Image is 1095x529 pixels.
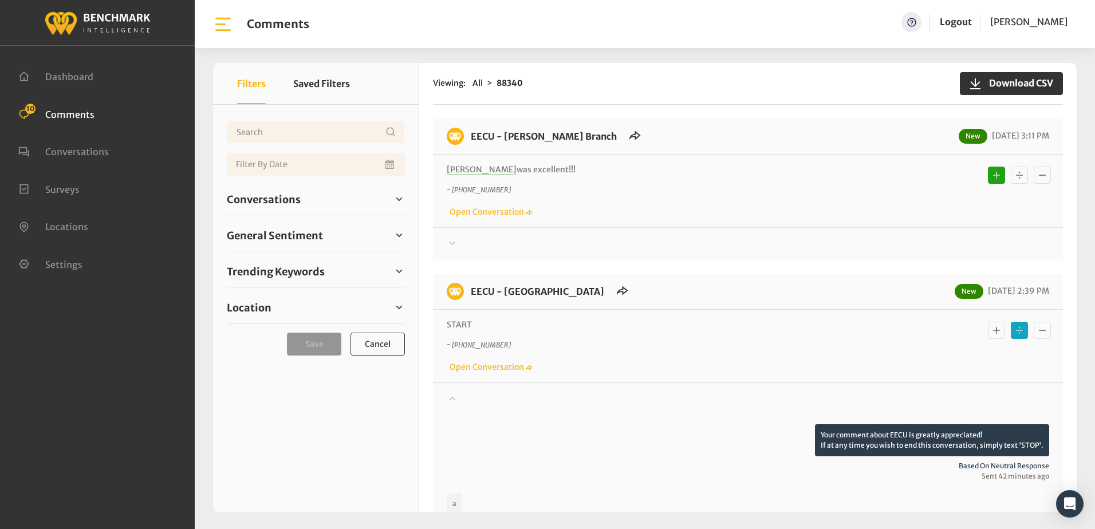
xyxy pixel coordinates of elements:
img: bar [213,14,233,34]
p: START [447,319,899,331]
img: benchmark [447,128,464,145]
span: Conversations [227,192,301,207]
button: Cancel [350,333,405,356]
a: EECU - [PERSON_NAME] Branch [471,131,617,142]
div: Basic example [985,164,1054,187]
p: Your comment about EECU is greatly appreciated! If at any time you wish to end this conversation,... [815,424,1049,456]
a: Open Conversation [447,362,533,372]
i: ~ [PHONE_NUMBER] [447,185,511,194]
a: Conversations [18,145,109,156]
span: [PERSON_NAME] [990,16,1068,27]
a: Open Conversation [447,207,533,217]
button: Open Calendar [383,153,398,176]
span: Trending Keywords [227,264,325,279]
span: All [472,78,483,88]
span: 10 [25,104,36,114]
h1: Comments [247,17,309,31]
button: Filters [237,63,266,104]
strong: 88340 [497,78,523,88]
a: Conversations [227,191,405,208]
span: Conversations [45,146,109,157]
a: Logout [940,16,972,27]
a: Location [227,299,405,316]
span: Sent 42 minutes ago [447,471,1049,481]
span: Dashboard [45,71,93,82]
a: Comments 10 [18,108,94,119]
a: Dashboard [18,70,93,81]
a: General Sentiment [227,227,405,244]
span: Settings [45,258,82,270]
a: Surveys [18,183,80,194]
p: was excellent!!! [447,164,899,176]
span: Surveys [45,183,80,195]
span: Location [227,300,271,315]
img: benchmark [447,283,464,300]
span: New [955,284,983,299]
input: Date range input field [227,153,405,176]
span: Comments [45,108,94,120]
a: EECU - [GEOGRAPHIC_DATA] [471,286,604,297]
span: New [959,129,987,144]
input: Username [227,121,405,144]
span: [PERSON_NAME] [447,164,517,175]
span: Download CSV [982,76,1053,90]
button: Download CSV [960,72,1063,95]
span: General Sentiment [227,228,323,243]
span: [DATE] 3:11 PM [989,131,1049,141]
a: Settings [18,258,82,269]
span: Based on neutral response [447,461,1049,471]
div: Open Intercom Messenger [1056,490,1084,518]
i: ~ [PHONE_NUMBER] [447,341,511,349]
a: Locations [18,220,88,231]
h6: EECU - Armstrong Branch [464,128,624,145]
a: Logout [940,12,972,32]
a: [PERSON_NAME] [990,12,1068,32]
a: Trending Keywords [227,263,405,280]
span: Viewing: [433,77,466,89]
span: Locations [45,221,88,232]
p: a [447,493,462,515]
h6: EECU - Clinton Way [464,283,611,300]
div: Basic example [985,319,1054,342]
button: Saved Filters [293,63,350,104]
img: benchmark [44,9,151,37]
span: [DATE] 2:39 PM [985,286,1049,296]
